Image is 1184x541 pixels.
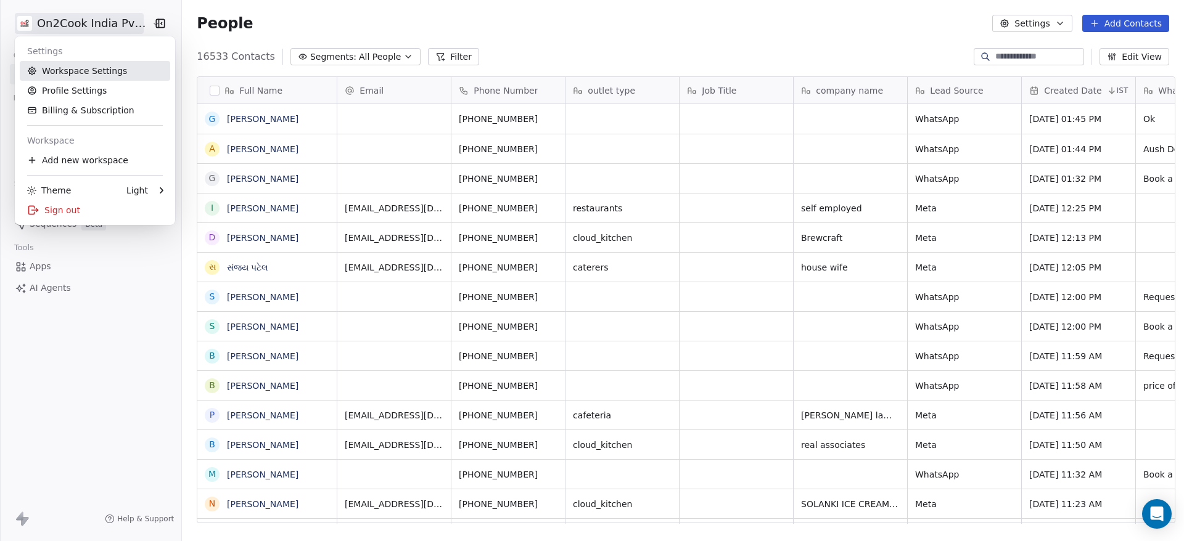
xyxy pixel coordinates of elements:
div: Workspace [20,131,170,150]
a: Workspace Settings [20,61,170,81]
a: Billing & Subscription [20,100,170,120]
div: Light [126,184,148,197]
div: Add new workspace [20,150,170,170]
div: Settings [20,41,170,61]
a: Profile Settings [20,81,170,100]
div: Sign out [20,200,170,220]
div: Theme [27,184,71,197]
